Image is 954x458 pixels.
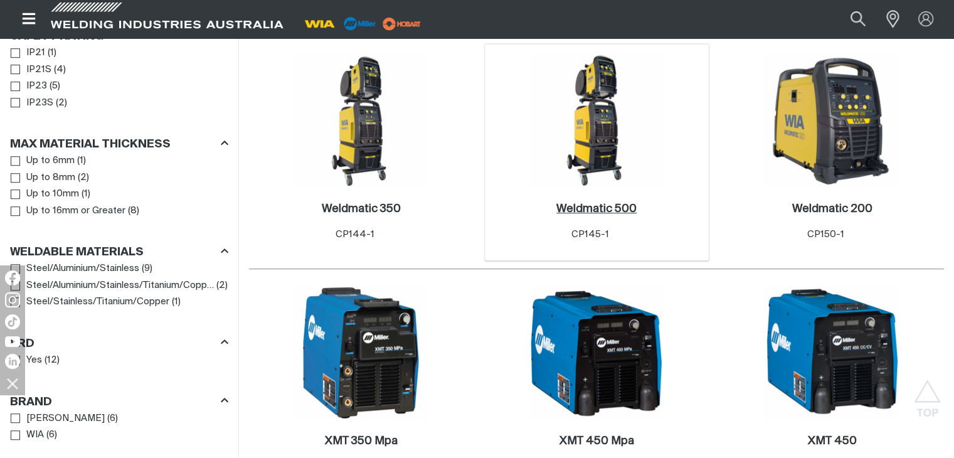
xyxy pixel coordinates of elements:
span: ( 1 ) [77,154,86,168]
a: IP23S [11,95,53,112]
span: ( 1 ) [82,187,90,201]
span: Up to 6mm [26,154,75,168]
span: ( 6 ) [107,412,118,426]
a: Weldmatic 350 [322,202,401,216]
ul: Brand [11,410,228,444]
span: Steel/Stainless/Titanium/Copper [26,295,169,309]
span: Up to 16mm or Greater [26,204,125,218]
h2: XMT 450 Mpa [559,435,634,447]
h2: Weldmatic 200 [792,203,872,215]
a: IP23 [11,78,47,95]
img: YouTube [5,336,20,347]
ul: Weldable Materials [11,260,228,311]
img: Weldmatic 350 [294,53,428,188]
div: VRD [10,334,228,351]
div: Brand [10,393,228,410]
a: XMT 450 Mpa [559,434,634,449]
span: ( 4 ) [54,63,66,77]
span: ( 2 ) [78,171,89,185]
span: [PERSON_NAME] [26,412,105,426]
h3: Max Material Thickness [10,137,171,152]
span: Steel/Aluminium/Stainless [26,262,139,276]
img: hide socials [2,373,23,394]
button: Search products [837,5,879,33]
span: IP21S [26,63,51,77]
span: WIA [26,428,44,442]
input: Product name or item number... [821,5,879,33]
img: XMT 350 Mpa [294,285,428,420]
span: ( 8 ) [128,204,139,218]
h2: Weldmatic 350 [322,203,401,215]
img: miller [379,14,425,33]
img: Weldmatic 500 [529,53,664,188]
a: Steel/Aluminium/Stainless/Titanium/Copper [11,277,214,294]
a: IP21 [11,45,45,61]
img: Weldmatic 200 [765,53,899,188]
a: Weldmatic 200 [792,202,872,216]
div: Weldable Materials [10,243,228,260]
span: ( 6 ) [46,428,57,442]
span: IP21 [26,46,45,60]
a: miller [379,19,425,28]
span: IP23S [26,96,53,110]
span: ( 1 ) [48,46,56,60]
img: TikTok [5,314,20,329]
a: Up to 10mm [11,186,79,203]
img: LinkedIn [5,354,20,369]
span: ( 12 ) [45,353,60,368]
h3: Brand [10,395,52,410]
a: IP21S [11,61,51,78]
span: CP150-1 [807,230,844,239]
a: Steel/Aluminium/Stainless [11,260,139,277]
img: Instagram [5,292,20,307]
img: XMT 450 Mpa [529,285,664,420]
span: IP23 [26,79,47,93]
a: Up to 8mm [11,169,75,186]
a: XMT 450 [807,434,856,449]
span: CP145-1 [571,230,609,239]
span: ( 1 ) [172,295,181,309]
span: Up to 8mm [26,171,75,185]
span: ( 2 ) [216,279,228,293]
a: Weldmatic 500 [556,202,637,216]
img: Facebook [5,270,20,285]
ul: VRD [11,352,228,369]
img: XMT 450 [765,285,899,420]
span: CP144-1 [336,230,374,239]
a: XMT 350 Mpa [325,434,398,449]
button: Scroll to top [913,380,941,408]
span: ( 2 ) [56,96,67,110]
a: Up to 16mm or Greater [11,203,125,220]
span: Up to 10mm [26,187,79,201]
h3: Weldable Materials [10,245,144,260]
a: Yes [11,352,42,369]
span: Steel/Aluminium/Stainless/Titanium/Copper [26,279,214,293]
ul: Max Material Thickness [11,152,228,219]
a: Steel/Stainless/Titanium/Copper [11,294,169,311]
span: Yes [26,353,42,368]
div: Max Material Thickness [10,136,228,152]
span: ( 5 ) [50,79,60,93]
h2: XMT 350 Mpa [325,435,398,447]
a: [PERSON_NAME] [11,410,105,427]
ul: Safety Rating [11,45,228,111]
a: WIA [11,427,44,444]
span: ( 9 ) [142,262,152,276]
a: Up to 6mm [11,152,75,169]
h2: XMT 450 [807,435,856,447]
h2: Weldmatic 500 [556,203,637,215]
